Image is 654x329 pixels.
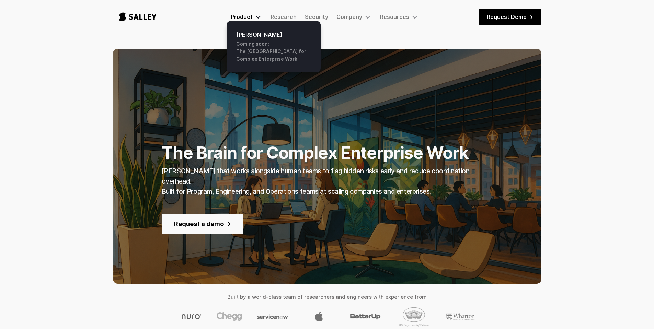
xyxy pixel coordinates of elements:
h6: [PERSON_NAME] [236,31,311,39]
a: Request Demo -> [479,9,541,25]
div: Product [231,13,253,20]
div: Resources [380,13,409,20]
div: Resources [380,13,419,21]
div: Company [336,13,362,20]
a: Request a demo -> [162,214,243,234]
div: Product [231,13,262,21]
h4: Built by a world-class team of researchers and engineers with experience from [113,292,541,302]
strong: [PERSON_NAME] that works alongside human teams to flag hidden risks early and reduce coordination... [162,167,470,196]
a: Research [271,13,297,20]
strong: The Brain for Complex Enterprise Work [162,143,469,163]
div: Coming soon: The [GEOGRAPHIC_DATA] for Complex Enterprise Work. [236,40,311,63]
nav: Product [227,21,321,72]
a: [PERSON_NAME]Coming soon:The [GEOGRAPHIC_DATA] for Complex Enterprise Work. [231,25,317,68]
a: Security [305,13,328,20]
a: home [113,5,163,28]
div: Company [336,13,372,21]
